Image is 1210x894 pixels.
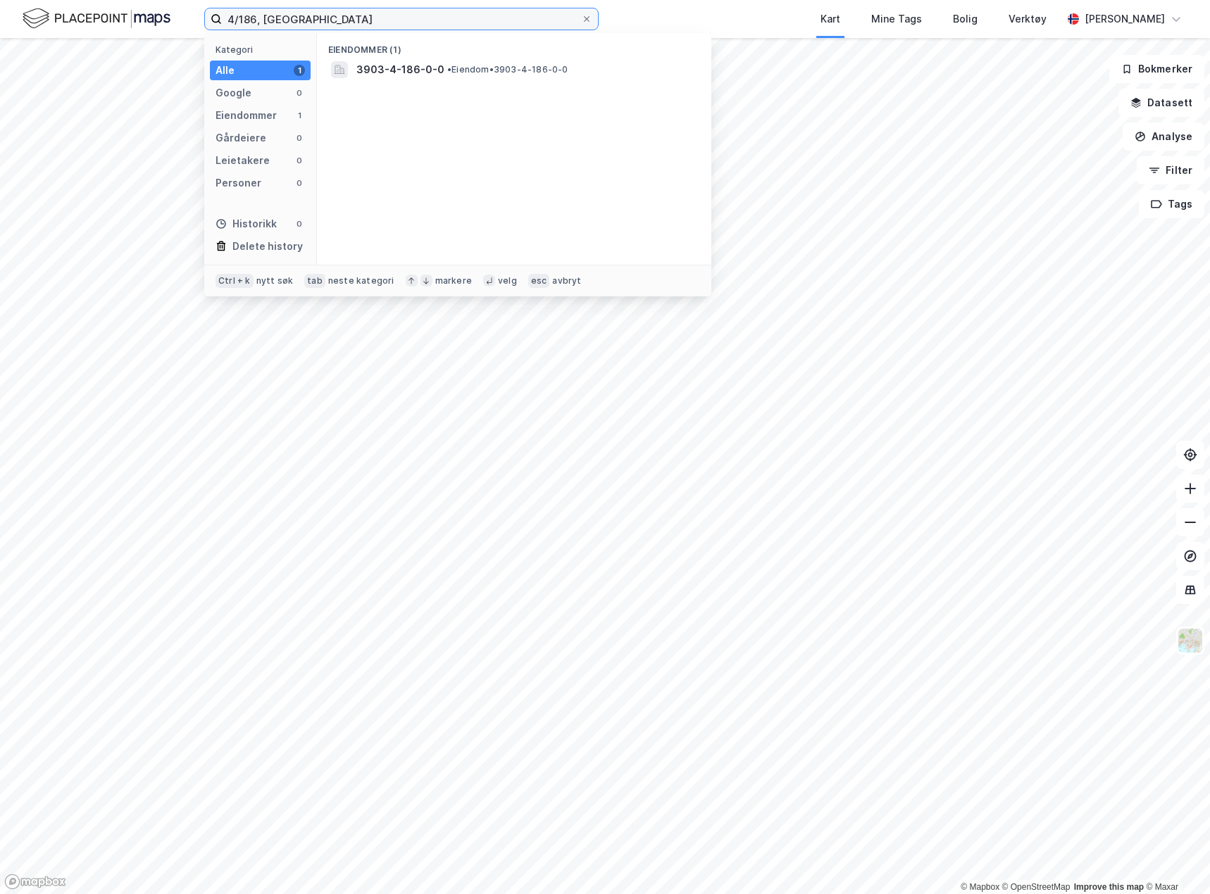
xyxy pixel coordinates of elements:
div: Ctrl + k [216,274,254,288]
button: Datasett [1118,89,1204,117]
div: 0 [294,87,305,99]
button: Filter [1137,156,1204,184]
a: Improve this map [1074,882,1144,892]
div: Personer [216,175,261,191]
span: • [447,64,451,75]
div: Kontrollprogram for chat [1140,826,1210,894]
div: 0 [294,155,305,166]
div: Gårdeiere [216,130,266,146]
div: 0 [294,218,305,229]
div: avbryt [552,275,581,287]
div: nytt søk [256,275,294,287]
img: logo.f888ab2527a4732fd821a326f86c7f29.svg [23,6,170,31]
div: Eiendommer [216,107,277,124]
div: Mine Tags [871,11,922,27]
a: OpenStreetMap [1002,882,1071,892]
a: Mapbox homepage [4,874,66,890]
div: 0 [294,132,305,144]
div: Google [216,84,251,101]
div: tab [304,274,325,288]
div: Bolig [953,11,978,27]
span: 3903-4-186-0-0 [356,61,444,78]
a: Mapbox [961,882,999,892]
div: 1 [294,65,305,76]
div: neste kategori [328,275,394,287]
div: Delete history [232,238,303,255]
div: Kategori [216,44,311,55]
div: Alle [216,62,235,79]
div: Leietakere [216,152,270,169]
img: Z [1177,627,1204,654]
span: Eiendom • 3903-4-186-0-0 [447,64,568,75]
button: Bokmerker [1109,55,1204,83]
div: 1 [294,110,305,121]
div: Kart [821,11,840,27]
button: Analyse [1123,122,1204,151]
div: Eiendommer (1) [317,33,711,58]
iframe: Chat Widget [1140,826,1210,894]
button: Tags [1139,190,1204,218]
div: velg [498,275,517,287]
div: Historikk [216,215,277,232]
div: Verktøy [1009,11,1047,27]
div: markere [435,275,472,287]
div: [PERSON_NAME] [1085,11,1165,27]
input: Søk på adresse, matrikkel, gårdeiere, leietakere eller personer [222,8,581,30]
div: 0 [294,177,305,189]
div: esc [528,274,550,288]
